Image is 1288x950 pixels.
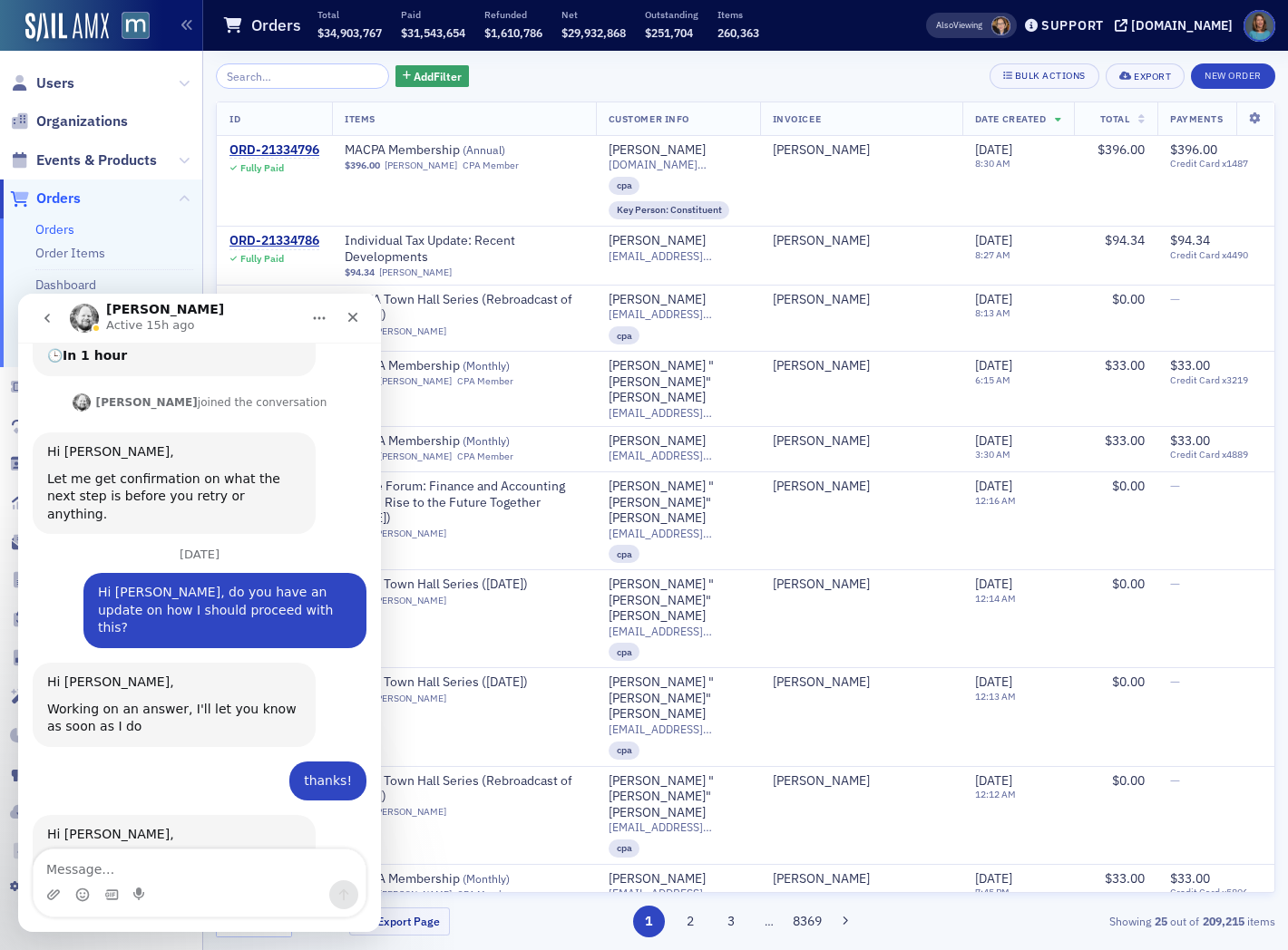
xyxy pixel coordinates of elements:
time: 7:45 PM [975,886,1010,898]
span: $94.34 [345,267,375,278]
button: New Order [1191,63,1275,89]
span: [DATE] [975,478,1012,494]
span: MACPA Membership [345,358,573,374]
span: Future Forum: Finance and Accounting 2040 - Rise to the Future Together (October 2025) [345,479,583,527]
a: [PERSON_NAME] [374,806,446,818]
a: ORD-21334796 [229,142,319,159]
div: [PERSON_NAME] [609,292,706,308]
a: Subscriptions [10,416,126,436]
span: Credit Card x4889 [1170,449,1262,460]
span: Events & Products [36,150,157,170]
a: [PERSON_NAME] [374,693,446,704]
span: AICPA Town Hall Series (Rebroadcast of 10/23/2025) [345,292,583,324]
a: MACPA Membership (Monthly) [345,871,573,887]
span: — [1170,772,1180,789]
div: Export [1134,72,1171,82]
span: Deborah Behrend [773,292,950,308]
span: Karen Holweck [773,433,950,450]
a: [PERSON_NAME] [374,325,446,337]
a: [PERSON_NAME] "[PERSON_NAME]" [PERSON_NAME] [609,773,747,821]
span: [DATE] [975,772,1012,789]
span: — [1170,674,1180,690]
a: [PERSON_NAME] [773,358,870,374]
time: 12:14 AM [975,592,1016,605]
a: Memberships [10,454,125,474]
a: Events & Products [10,150,157,170]
span: [DATE] [975,141,1012,158]
a: View Homepage [109,12,150,43]
span: [DATE] [975,576,1012,592]
span: $34,903,767 [317,25,382,40]
a: [PERSON_NAME] [773,292,870,308]
span: Cindy Newman [773,773,950,790]
a: [PERSON_NAME] "[PERSON_NAME]" [PERSON_NAME] [609,358,747,406]
div: cpa [609,545,640,563]
a: [PERSON_NAME] [379,267,452,278]
a: [PERSON_NAME] [773,674,870,691]
button: Bulk Actions [990,63,1099,89]
a: ORD-21333934 [229,292,319,308]
span: Invoicee [773,112,821,125]
span: $31,543,654 [401,25,465,40]
span: Mary Shepherd [773,233,950,249]
span: Michelle Brown [991,16,1010,35]
button: 1 [633,906,665,937]
span: [EMAIL_ADDRESS][DOMAIN_NAME] [609,307,747,321]
time: 12:12 AM [975,788,1016,800]
div: [PERSON_NAME] [773,433,870,450]
div: Showing out of items [935,913,1275,929]
span: $33.00 [1105,432,1145,449]
span: $33.00 [1105,870,1145,887]
a: E-Learning [10,647,107,667]
a: [PERSON_NAME] [385,160,457,171]
span: $396.00 [345,160,380,171]
span: $251,704 [645,25,693,40]
img: SailAMX [25,13,109,42]
a: Settings [10,879,92,899]
a: [PERSON_NAME] [609,233,706,249]
img: SailAMX [122,12,150,40]
a: ORD-21334786 [229,233,319,249]
span: Credit Card x3219 [1170,374,1262,386]
span: $396.00 [1098,141,1145,158]
a: [PERSON_NAME] [374,595,446,606]
span: [DATE] [975,432,1012,449]
span: $0.00 [1112,674,1145,690]
a: AICPA Town Hall Series (Rebroadcast of [DATE]) [345,773,583,805]
div: Hi [PERSON_NAME], [29,532,283,550]
p: Items [717,8,759,21]
time: 6:15 AM [975,373,1010,386]
a: [PERSON_NAME] [773,233,870,249]
span: $94.34 [1170,232,1210,248]
button: 3 [716,906,747,937]
span: ( Monthly ) [463,433,510,448]
span: $29,932,868 [561,25,626,40]
a: [PERSON_NAME] [609,871,706,887]
a: Imports [10,841,90,861]
span: Individual Tax Update: Recent Developments [345,233,583,265]
a: [PERSON_NAME] [379,375,452,387]
div: Hi [PERSON_NAME], [29,380,283,398]
span: Customer Info [609,112,689,125]
div: cpa [609,177,640,195]
p: Paid [401,8,465,21]
span: Frances Hartley [773,871,950,887]
time: 12:13 AM [975,690,1016,703]
span: AICPA Town Hall Series (Rebroadcast of 9/25/2025) [345,773,583,805]
span: ( Annual ) [463,142,505,157]
a: Orders [10,189,81,208]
